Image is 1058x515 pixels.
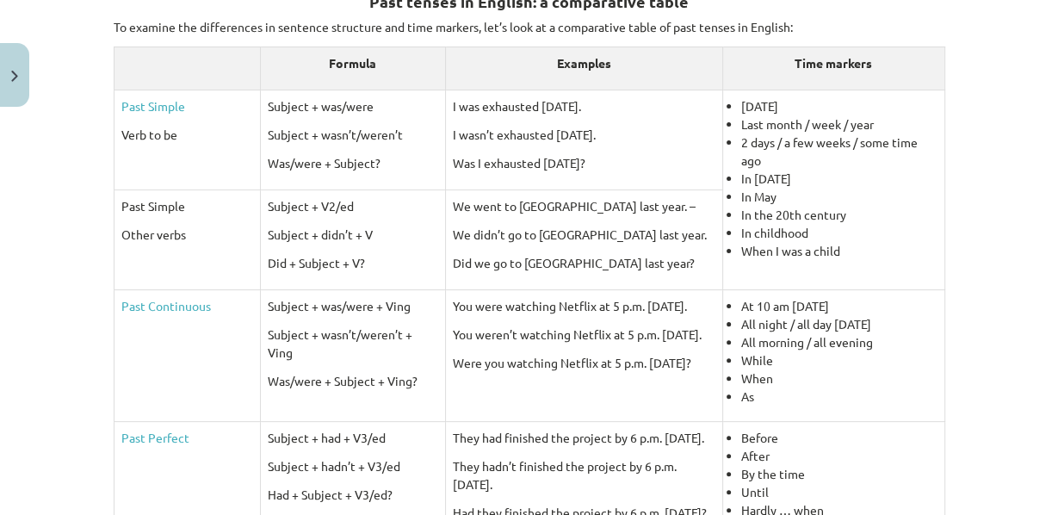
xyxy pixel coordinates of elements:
li: Last month / week / year [741,115,937,133]
li: In [DATE] [741,170,937,188]
p: Subject + hadn’t + V3/ed [268,457,438,475]
p: They had finished the project by 6 p.m. [DATE]. [453,429,715,447]
li: In the 20th century [741,206,937,224]
p: We went to [GEOGRAPHIC_DATA] last year. – [453,197,715,215]
a: Past Continuous [121,298,211,313]
a: Past Perfect [121,430,189,445]
p: Other verbs [121,226,253,244]
li: [DATE] [741,97,937,115]
img: icon-close-lesson-0947bae3869378f0d4975bcd49f059093ad1ed9edebbc8119c70593378902aed.svg [11,71,18,82]
li: In May [741,188,937,206]
p: Was I exhausted [DATE]? [453,154,715,172]
p: You were watching Netflix at 5 p.m. [DATE]. [453,297,715,315]
li: After [741,447,937,465]
li: When [741,369,937,388]
p: They hadn’t finished the project by 6 p.m. [DATE]. [453,457,715,493]
p: Were you watching Netflix at 5 p.m. [DATE]? [453,354,715,372]
p: Subject + was/were [268,97,438,115]
p: Was/were + Subject + Ving? [268,372,438,390]
p: We didn’t go to [GEOGRAPHIC_DATA] last year. [453,226,715,244]
p: Was/were + Subject? [268,154,438,172]
p: Subject + was/were + Ving [268,297,438,315]
p: I wasn’t exhausted [DATE]. [453,126,715,144]
p: To examine the differences in sentence structure and time markers, let’s look at a comparative ta... [114,18,945,36]
li: By the time [741,465,937,483]
b: Examples [557,55,611,71]
p: Subject + V2/ed [268,197,438,215]
li: Before [741,429,937,447]
li: 2 days / a few weeks / some time ago [741,133,937,170]
p: Past Simple [121,197,253,215]
b: Time markers [795,55,872,71]
p: Subject + wasn’t/weren’t [268,126,438,144]
li: In childhood [741,224,937,242]
li: At 10 am [DATE] [741,297,937,315]
li: All night / all day [DATE] [741,315,937,333]
p: Subject + wasn’t/weren’t + Ving [268,326,438,362]
li: All morning / all evening [741,333,937,351]
p: Subject + didn’t + V [268,226,438,244]
li: As [741,388,937,406]
p: Subject + had + V3/ed [268,429,438,447]
li: Until [741,483,937,501]
p: Verb to be [121,126,253,144]
p: You weren’t watching Netflix at 5 p.m. [DATE]. [453,326,715,344]
p: Did + Subject + V? [268,254,438,272]
p: Did we go to [GEOGRAPHIC_DATA] last year? [453,254,715,272]
b: Formula [329,55,376,71]
li: While [741,351,937,369]
p: I was exhausted [DATE]. [453,97,715,115]
a: Past Simple [121,98,185,114]
li: When I was a child [741,242,937,260]
p: Had + Subject + V3/ed? [268,486,438,504]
